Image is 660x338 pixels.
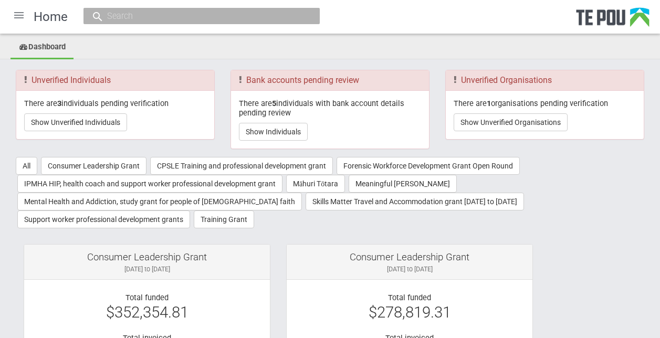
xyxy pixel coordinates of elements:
[306,193,524,210] button: Skills Matter Travel and Accommodation grant [DATE] to [DATE]
[295,308,525,317] div: $278,819.31
[17,175,282,193] button: IPMHA HIP, health coach and support worker professional development grant
[272,99,276,108] b: 5
[454,99,636,108] p: There are organisations pending verification
[295,293,525,302] div: Total funded
[194,210,254,228] button: Training Grant
[17,210,190,228] button: Support worker professional development grants
[295,265,525,274] div: [DATE] to [DATE]
[150,157,333,175] button: CPSLE Training and professional development grant
[32,308,262,317] div: $352,354.81
[295,252,525,262] div: Consumer Leadership Grant
[487,99,491,108] b: 1
[349,175,457,193] button: Meaningful [PERSON_NAME]
[454,76,636,85] h3: Unverified Organisations
[239,123,308,141] button: Show Individuals
[239,99,421,118] p: There are individuals with bank account details pending review
[24,99,206,108] p: There are individuals pending verification
[57,99,61,108] b: 3
[32,252,262,262] div: Consumer Leadership Grant
[32,293,262,302] div: Total funded
[104,10,289,22] input: Search
[337,157,520,175] button: Forensic Workforce Development Grant Open Round
[17,193,302,210] button: Mental Health and Addiction, study grant for people of [DEMOGRAPHIC_DATA] faith
[286,175,345,193] button: Māhuri Tōtara
[24,113,127,131] button: Show Unverified Individuals
[32,265,262,274] div: [DATE] to [DATE]
[24,76,206,85] h3: Unverified Individuals
[454,113,568,131] button: Show Unverified Organisations
[11,36,74,59] a: Dashboard
[41,157,146,175] button: Consumer Leadership Grant
[239,76,421,85] h3: Bank accounts pending review
[16,157,37,175] button: All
